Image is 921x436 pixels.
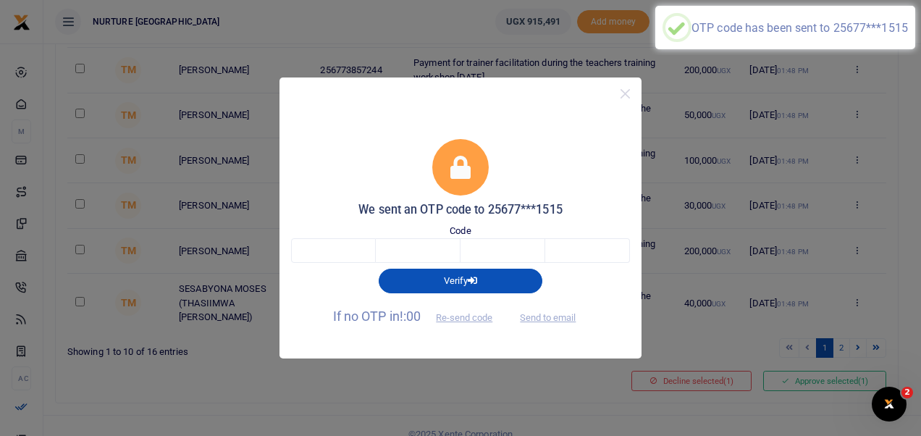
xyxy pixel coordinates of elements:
span: 2 [901,387,913,398]
span: If no OTP in [333,309,505,324]
span: !:00 [400,309,421,324]
h5: We sent an OTP code to 25677***1515 [291,203,630,217]
div: OTP code has been sent to 25677***1515 [691,21,908,35]
iframe: Intercom live chat [872,387,907,422]
label: Code [450,224,471,238]
button: Close [615,83,636,104]
button: Verify [379,269,542,293]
